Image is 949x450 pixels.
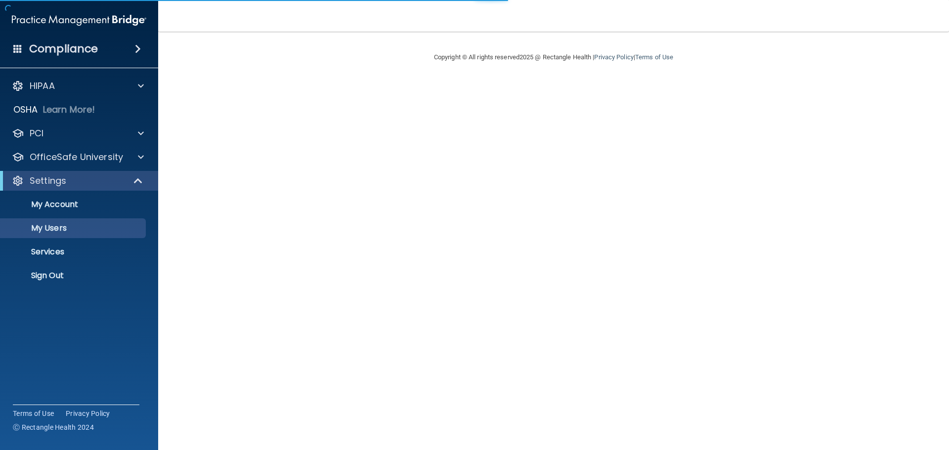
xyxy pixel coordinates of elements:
[6,271,141,281] p: Sign Out
[12,151,144,163] a: OfficeSafe University
[66,409,110,418] a: Privacy Policy
[12,127,144,139] a: PCI
[30,175,66,187] p: Settings
[30,80,55,92] p: HIPAA
[30,151,123,163] p: OfficeSafe University
[594,53,633,61] a: Privacy Policy
[373,41,734,73] div: Copyright © All rights reserved 2025 @ Rectangle Health | |
[13,104,38,116] p: OSHA
[6,223,141,233] p: My Users
[29,42,98,56] h4: Compliance
[6,200,141,209] p: My Account
[30,127,43,139] p: PCI
[6,247,141,257] p: Services
[12,10,146,30] img: PMB logo
[12,175,143,187] a: Settings
[635,53,673,61] a: Terms of Use
[43,104,95,116] p: Learn More!
[13,422,94,432] span: Ⓒ Rectangle Health 2024
[13,409,54,418] a: Terms of Use
[12,80,144,92] a: HIPAA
